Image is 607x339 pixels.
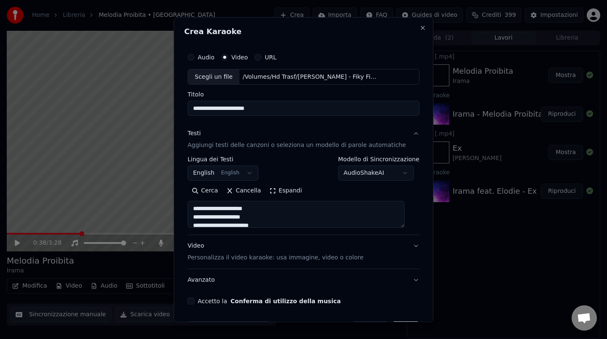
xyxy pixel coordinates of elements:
[338,156,419,162] label: Modello di Sincronizzazione
[198,54,215,60] label: Audio
[188,184,222,198] button: Cerca
[265,184,306,198] button: Espandi
[352,321,389,336] button: Annulla
[239,72,383,81] div: /Volumes/Hd Trasf/[PERSON_NAME] - Fiky Fiky.mov
[188,254,363,262] p: Personalizza il video karaoke: usa immagine, video o colore
[184,27,423,35] h2: Crea Karaoke
[188,129,201,138] div: Testi
[392,321,419,336] button: Crea
[222,184,265,198] button: Cancella
[188,91,419,97] label: Titolo
[188,235,419,269] button: VideoPersonalizza il video karaoke: usa immagine, video o colore
[231,54,248,60] label: Video
[188,123,419,156] button: TestiAggiungi testi delle canzoni o seleziona un modello di parole automatiche
[188,156,258,162] label: Lingua dei Testi
[265,54,277,60] label: URL
[231,298,341,304] button: Accetto la
[188,69,239,84] div: Scegli un file
[188,242,363,262] div: Video
[188,156,419,235] div: TestiAggiungi testi delle canzoni o seleziona un modello di parole automatiche
[188,141,406,149] p: Aggiungi testi delle canzoni o seleziona un modello di parole automatiche
[198,298,341,304] label: Accetto la
[188,269,419,291] button: Avanzato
